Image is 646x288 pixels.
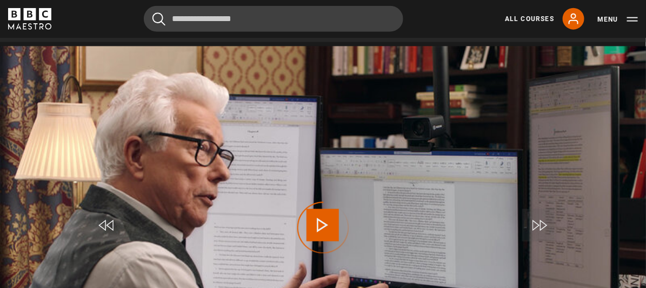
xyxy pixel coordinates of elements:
[152,12,165,26] button: Submit the search query
[8,8,51,30] svg: BBC Maestro
[505,14,554,24] a: All Courses
[144,6,403,32] input: Search
[597,14,638,25] button: Toggle navigation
